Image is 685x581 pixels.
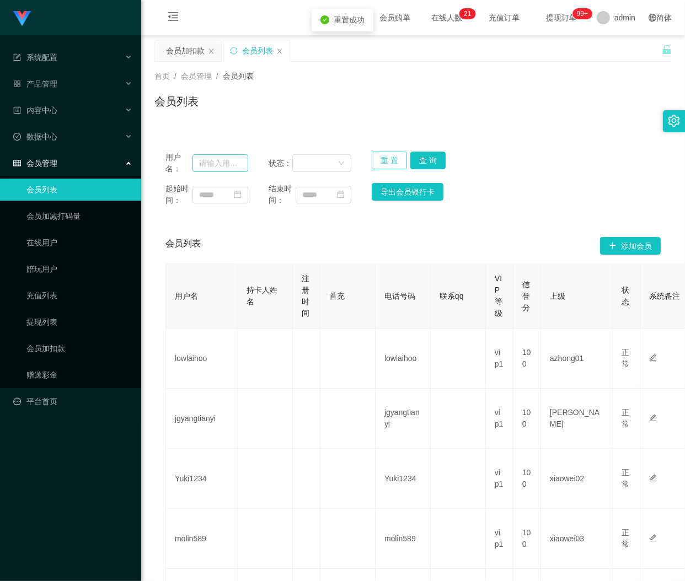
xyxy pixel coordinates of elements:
a: 在线用户 [26,232,132,254]
span: 系统配置 [13,53,57,62]
span: 产品管理 [13,79,57,88]
sup: 1158 [572,8,592,19]
span: 用户名 [175,292,198,300]
td: vip1 [486,449,513,509]
div: 会员列表 [242,40,273,61]
span: 电话号码 [384,292,415,300]
i: 图标: setting [668,115,680,127]
span: 联系qq [440,292,464,300]
a: 会员加减打码量 [26,205,132,227]
a: 提现列表 [26,311,132,333]
span: 正常 [622,348,629,368]
td: 100 [513,329,541,389]
span: 正常 [622,468,629,488]
i: 图标: down [338,160,345,168]
span: / [216,72,218,80]
span: 会员列表 [165,237,201,255]
button: 导出会员银行卡 [372,183,443,201]
i: 图标: form [13,53,21,61]
span: 内容中心 [13,106,57,115]
i: 图标: sync [230,47,238,55]
a: 会员列表 [26,179,132,201]
span: 提现订单 [540,14,582,21]
i: 图标: check-circle-o [13,133,21,141]
sup: 21 [459,8,475,19]
span: 起始时间： [165,183,192,206]
p: 2 [464,8,468,19]
span: 会员列表 [223,72,254,80]
button: 重 置 [372,152,407,169]
i: icon: check-circle [320,15,329,24]
i: 图标: profile [13,106,21,114]
span: 会员管理 [13,159,57,168]
td: vip1 [486,329,513,389]
a: 会员加扣款 [26,337,132,359]
span: 上级 [550,292,565,300]
span: 系统备注 [649,292,680,300]
i: 图标: global [649,14,656,21]
td: vip1 [486,389,513,449]
a: 充值列表 [26,284,132,306]
span: 状态 [622,286,629,306]
button: 图标: plus添加会员 [600,237,661,255]
div: 会员加扣款 [166,40,205,61]
i: 图标: close [276,48,283,55]
img: logo.9652507e.png [13,11,31,26]
span: 状态： [269,158,292,169]
i: 图标: calendar [234,191,242,198]
td: 100 [513,449,541,509]
input: 请输入用户名 [192,154,248,172]
span: / [174,72,176,80]
i: 图标: close [208,48,215,55]
h1: 会员列表 [154,93,199,110]
span: 持卡人姓名 [247,286,277,306]
i: 图标: appstore-o [13,80,21,88]
span: 结束时间： [269,183,296,206]
a: 图标: dashboard平台首页 [13,390,132,412]
span: 正常 [622,528,629,548]
i: 图标: edit [649,534,657,542]
td: molin589 [166,509,238,569]
span: 数据中心 [13,132,57,141]
td: lowlaihoo [376,329,431,389]
td: Yuki1234 [376,449,431,509]
td: jgyangtianyi [376,389,431,449]
i: 图标: unlock [662,45,672,55]
td: 100 [513,389,541,449]
td: lowlaihoo [166,329,238,389]
span: 正常 [622,408,629,428]
span: 首页 [154,72,170,80]
span: 重置成功 [334,15,365,24]
span: 会员管理 [181,72,212,80]
button: 查 询 [410,152,446,169]
p: 1 [468,8,472,19]
td: Yuki1234 [166,449,238,509]
span: 在线人数 [426,14,468,21]
i: 图标: menu-fold [154,1,192,36]
span: 充值订单 [483,14,525,21]
i: 图标: edit [649,354,657,362]
span: 用户名： [165,152,192,175]
td: azhong01 [541,329,613,389]
td: xiaowei03 [541,509,613,569]
i: 图标: calendar [337,191,345,198]
span: 注册时间 [302,274,309,318]
span: 信誉分 [522,280,530,312]
i: 图标: edit [649,414,657,422]
a: 陪玩用户 [26,258,132,280]
td: xiaowei02 [541,449,613,509]
td: 100 [513,509,541,569]
td: vip1 [486,509,513,569]
td: molin589 [376,509,431,569]
td: [PERSON_NAME] [541,389,613,449]
td: jgyangtianyi [166,389,238,449]
span: VIP等级 [495,274,502,318]
a: 赠送彩金 [26,364,132,386]
i: 图标: table [13,159,21,167]
span: 首充 [329,292,345,300]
